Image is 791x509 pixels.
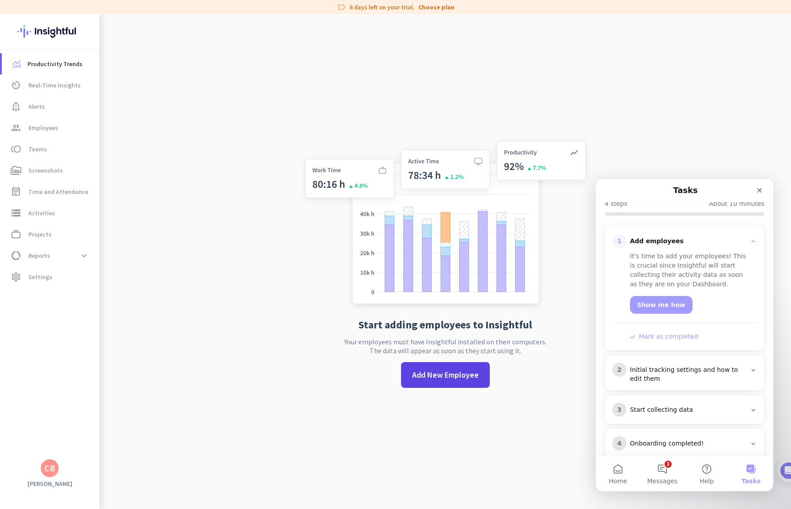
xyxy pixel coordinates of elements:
span: Screenshots [28,165,63,176]
i: perm_media [11,165,21,176]
a: groupEmployees [2,117,99,138]
a: settingsSettings [2,266,99,288]
i: data_usage [11,250,21,261]
a: event_noteTime and Attendance [2,181,99,202]
a: Choose plan [418,3,454,12]
i: storage [11,208,21,218]
button: expand_more [76,248,92,264]
i: settings [11,272,21,282]
img: Insightful logo [17,14,82,49]
img: no-search-results [299,136,592,312]
span: Teams [28,144,47,154]
span: Time and Attendance [28,186,88,197]
span: Alerts [28,101,45,112]
span: Settings [28,272,52,282]
span: Activities [28,208,55,218]
iframe: Intercom live chat [596,179,773,491]
i: event_note [11,186,21,197]
i: work_outline [11,229,21,240]
a: data_usageReportsexpand_more [2,245,99,266]
i: notification_important [11,101,21,112]
span: Real-Time Insights [28,80,81,91]
i: group [11,122,21,133]
a: tollTeams [2,138,99,160]
span: Productivity Trends [28,59,83,69]
span: Add New Employee [412,369,479,381]
a: menu-itemProductivity Trends [2,53,99,75]
i: label [337,3,346,12]
i: av_timer [11,80,21,91]
a: perm_mediaScreenshots [2,160,99,181]
div: CB [44,464,55,473]
i: toll [11,144,21,154]
h2: Start adding employees to Insightful [358,320,532,330]
span: Employees [28,122,58,133]
p: Your employees must have Insightful installed on their computers. The data will appear as soon as... [344,337,547,355]
a: work_outlineProjects [2,224,99,245]
img: menu-item [12,60,20,68]
span: Reports [28,250,50,261]
a: av_timerReal-Time Insights [2,75,99,96]
span: Projects [28,229,51,240]
button: Add New Employee [401,362,490,388]
a: notification_importantAlerts [2,96,99,117]
a: storageActivities [2,202,99,224]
